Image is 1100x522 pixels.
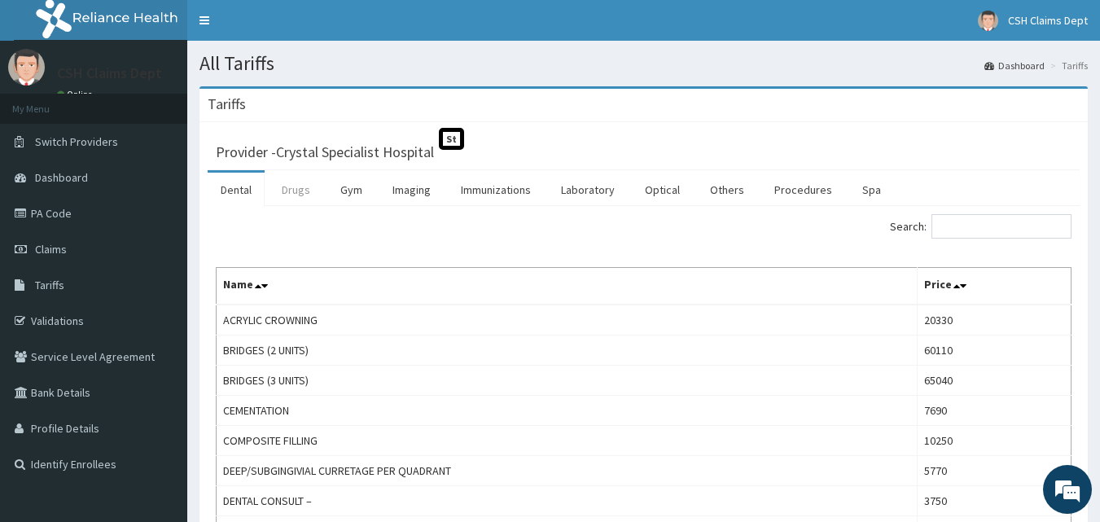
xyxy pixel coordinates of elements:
a: Imaging [379,173,444,207]
td: BRIDGES (2 UNITS) [217,336,918,366]
td: 3750 [917,486,1071,516]
a: Others [697,173,757,207]
td: DEEP/SUBGINGIVIAL CURRETAGE PER QUADRANT [217,456,918,486]
td: ACRYLIC CROWNING [217,305,918,336]
span: CSH Claims Dept [1008,13,1088,28]
td: 60110 [917,336,1071,366]
td: 20330 [917,305,1071,336]
a: Spa [849,173,894,207]
th: Price [917,268,1071,305]
td: 5770 [917,456,1071,486]
td: 10250 [917,426,1071,456]
a: Drugs [269,173,323,207]
td: DENTAL CONSULT – [217,486,918,516]
a: Procedures [761,173,845,207]
td: 7690 [917,396,1071,426]
input: Search: [931,214,1072,239]
a: Immunizations [448,173,544,207]
span: Tariffs [35,278,64,292]
a: Laboratory [548,173,628,207]
th: Name [217,268,918,305]
span: Claims [35,242,67,257]
a: Dental [208,173,265,207]
img: User Image [8,49,45,86]
td: BRIDGES (3 UNITS) [217,366,918,396]
h3: Tariffs [208,97,246,112]
h1: All Tariffs [199,53,1088,74]
img: User Image [978,11,998,31]
td: COMPOSITE FILLING [217,426,918,456]
span: Dashboard [35,170,88,185]
a: Dashboard [984,59,1045,72]
a: Optical [632,173,693,207]
span: Switch Providers [35,134,118,149]
a: Gym [327,173,375,207]
h3: Provider - Crystal Specialist Hospital [216,145,434,160]
a: Online [57,89,96,100]
li: Tariffs [1046,59,1088,72]
span: St [439,128,464,150]
td: 65040 [917,366,1071,396]
p: CSH Claims Dept [57,66,162,81]
label: Search: [890,214,1072,239]
td: CEMENTATION [217,396,918,426]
